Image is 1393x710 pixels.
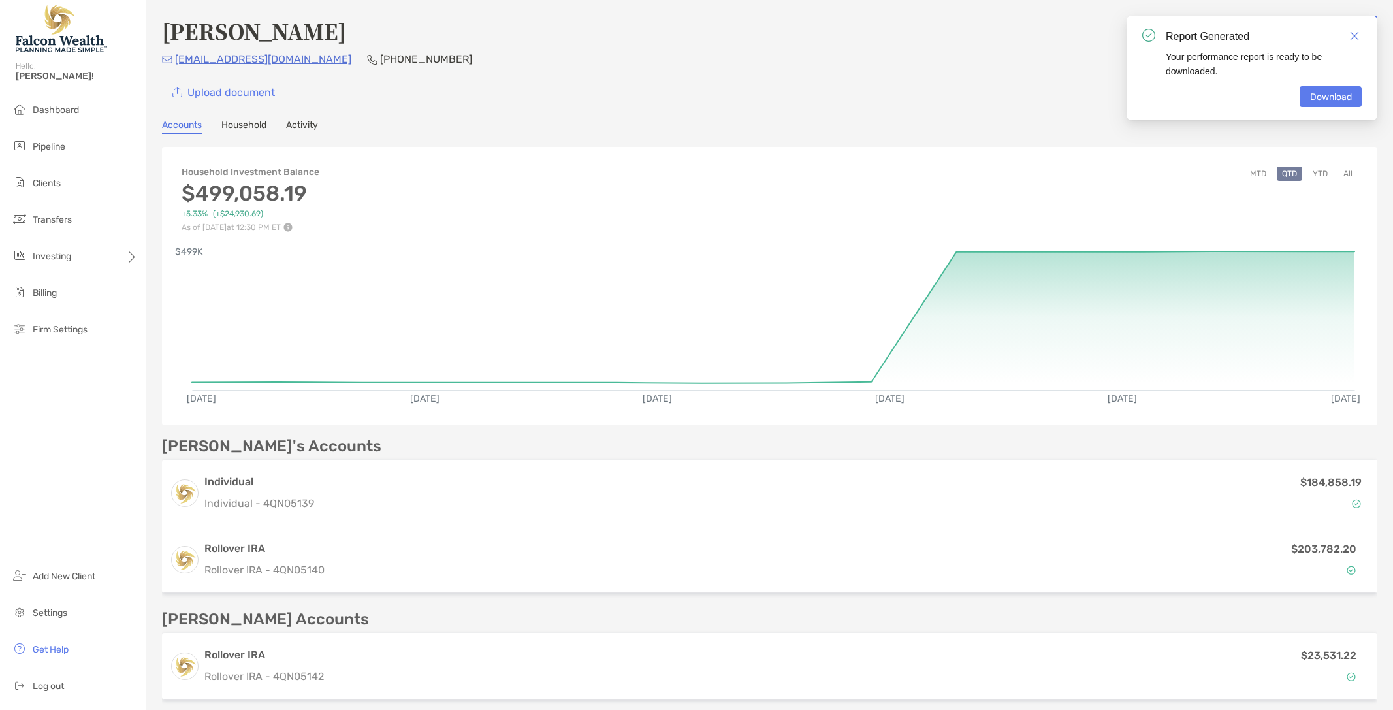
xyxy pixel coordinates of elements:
p: Individual - 4QN05139 [204,495,314,511]
img: pipeline icon [12,138,27,153]
h3: Rollover IRA [204,647,1111,663]
span: Add New Client [33,571,95,582]
img: Account Status icon [1347,672,1356,681]
img: Falcon Wealth Planning Logo [16,5,107,52]
text: [DATE] [1108,393,1137,404]
span: Clients [33,178,61,189]
button: YTD [1307,167,1333,181]
p: [PHONE_NUMBER] [380,51,472,67]
a: Download [1300,86,1362,107]
h4: Household Investment Balance [182,167,319,178]
img: Phone Icon [367,54,377,65]
img: add_new_client icon [12,568,27,583]
text: [DATE] [1331,393,1360,404]
img: icon notification [1142,29,1155,42]
div: Your performance report is ready to be downloaded. [1166,50,1362,78]
h3: Individual [204,474,314,490]
text: [DATE] [410,393,440,404]
span: Get Help [33,644,69,655]
img: icon close [1350,31,1359,40]
img: get-help icon [12,641,27,656]
p: Rollover IRA - 4QN05142 [204,668,1111,685]
a: Accounts [162,120,202,134]
img: firm-settings icon [12,321,27,336]
a: Activity [286,120,318,134]
h4: [PERSON_NAME] [162,16,346,46]
img: button icon [172,87,182,98]
text: $499K [175,246,203,257]
span: Dashboard [33,105,79,116]
img: Performance Info [283,223,293,232]
span: Pipeline [33,141,65,152]
p: [PERSON_NAME]'s Accounts [162,438,381,455]
img: logo account [172,653,198,679]
span: ( +$24,930.69 ) [213,209,263,219]
img: dashboard icon [12,101,27,117]
p: $203,782.20 [1291,541,1356,557]
span: Billing [33,287,57,299]
a: Household [221,120,266,134]
h3: Rollover IRA [204,541,1111,557]
span: Firm Settings [33,324,88,335]
img: logout icon [12,677,27,693]
text: [DATE] [875,393,905,404]
h3: $499,058.19 [182,181,319,206]
img: transfers icon [12,211,27,227]
p: Rollover IRA - 4QN05140 [204,562,1111,578]
img: Email Icon [162,56,172,63]
div: Report Generated [1166,29,1362,44]
span: Transfers [33,214,72,225]
img: Account Status icon [1347,566,1356,575]
img: investing icon [12,248,27,263]
p: $184,858.19 [1300,474,1362,491]
img: billing icon [12,284,27,300]
p: As of [DATE] at 12:30 PM ET [182,223,319,232]
a: Close [1347,29,1362,43]
img: logo account [172,480,198,506]
span: Investing [33,251,71,262]
img: Account Status icon [1352,499,1361,508]
button: MTD [1245,167,1272,181]
p: [PERSON_NAME] Accounts [162,611,369,628]
button: All [1338,167,1358,181]
text: [DATE] [643,393,672,404]
span: Log out [33,681,64,692]
p: [EMAIL_ADDRESS][DOMAIN_NAME] [175,51,351,67]
img: settings icon [12,604,27,620]
button: QTD [1277,167,1302,181]
span: +5.33% [182,209,208,219]
p: $23,531.22 [1301,647,1356,664]
img: logo account [172,547,198,573]
text: [DATE] [187,393,216,404]
span: [PERSON_NAME]! [16,71,138,82]
span: Settings [33,607,67,619]
a: Upload document [162,78,285,106]
img: clients icon [12,174,27,190]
